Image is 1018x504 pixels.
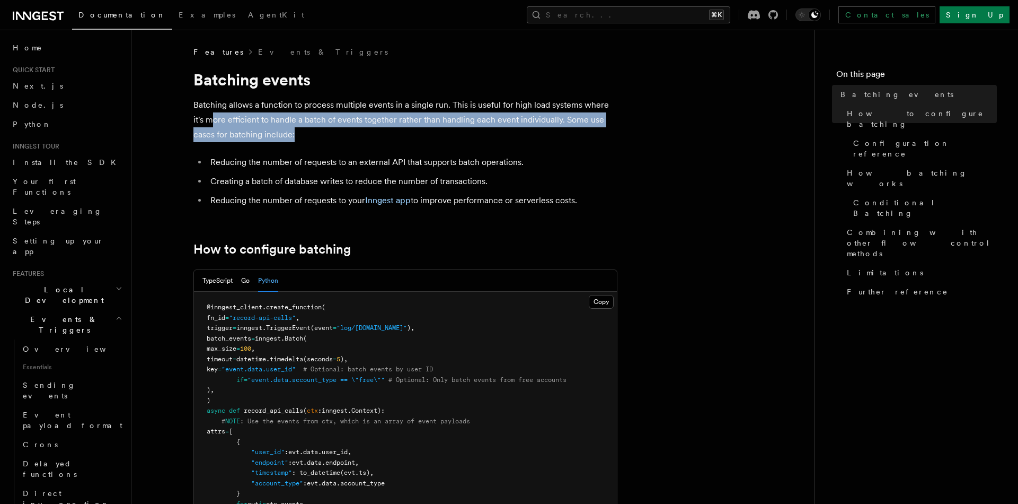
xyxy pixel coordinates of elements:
[13,42,42,53] span: Home
[207,193,617,208] li: Reducing the number of requests to your to improve performance or serverless costs.
[236,438,240,446] span: {
[303,366,433,373] span: # Optional: batch events by user ID
[8,231,125,261] a: Setting up your app
[340,480,385,487] span: account_type
[240,418,470,425] span: : Use the events from ctx, which is an array of event payloads
[843,263,997,282] a: Limitations
[19,340,125,359] a: Overview
[847,286,948,297] span: Further reference
[23,440,58,449] span: Crons
[322,480,337,487] span: data
[8,76,125,95] a: Next.js
[709,10,724,20] kbd: ⌘K
[849,134,997,163] a: Configuration reference
[207,324,233,332] span: trigger
[337,324,407,332] span: "log/[DOMAIN_NAME]"
[207,397,210,404] span: )
[322,303,325,311] span: (
[207,407,225,414] span: async
[318,407,322,414] span: :
[251,469,292,476] span: "timestamp"
[248,11,304,19] span: AgentKit
[307,459,322,466] span: data
[348,448,351,456] span: ,
[222,366,296,373] span: "event.data.user_id"
[179,11,235,19] span: Examples
[236,490,240,497] span: }
[940,6,1010,23] a: Sign Up
[225,314,229,321] span: =
[307,407,318,414] span: ctx
[8,153,125,172] a: Install the SDK
[8,95,125,115] a: Node.js
[8,142,59,151] span: Inngest tour
[365,195,411,205] a: Inngest app
[13,158,122,167] span: Install the SDK
[589,295,614,309] button: Copy
[303,480,307,487] span: :
[23,459,77,479] span: Delayed functions
[527,6,730,23] button: Search...⌘K
[340,355,348,363] span: ),
[307,480,318,487] span: evt
[207,355,233,363] span: timeout
[13,82,63,90] span: Next.js
[258,270,278,292] button: Python
[322,407,348,414] span: inngest
[251,345,255,352] span: ,
[251,448,285,456] span: "user_id"
[333,324,337,332] span: =
[72,3,172,30] a: Documentation
[8,310,125,340] button: Events & Triggers
[847,227,997,259] span: Combining with other flow control methods
[836,85,997,104] a: Batching events
[333,355,337,363] span: =
[853,197,997,219] span: Conditional Batching
[23,411,122,430] span: Event payload format
[193,70,617,89] h1: Batching events
[236,355,270,363] span: datetime.
[202,270,233,292] button: TypeScript
[8,280,125,310] button: Local Development
[258,47,388,57] a: Events & Triggers
[388,376,566,384] span: # Optional: Only batch events from free accounts
[303,459,307,466] span: .
[288,448,299,456] span: evt
[8,202,125,231] a: Leveraging Steps
[303,355,333,363] span: (seconds
[19,405,125,435] a: Event payload format
[847,267,923,278] span: Limitations
[285,448,288,456] span: :
[292,469,296,476] span: :
[337,355,340,363] span: 5
[207,155,617,170] li: Reducing the number of requests to an external API that supports batch operations.
[242,3,311,29] a: AgentKit
[13,177,76,196] span: Your first Functions
[299,448,303,456] span: .
[251,335,255,342] span: =
[348,407,351,414] span: .
[836,68,997,85] h4: On this page
[236,324,266,332] span: inngest.
[172,3,242,29] a: Examples
[322,459,325,466] span: .
[19,435,125,454] a: Crons
[843,223,997,263] a: Combining with other flow control methods
[311,324,333,332] span: (event
[325,459,355,466] span: endpoint
[13,207,102,226] span: Leveraging Steps
[19,359,125,376] span: Essentials
[318,448,322,456] span: .
[838,6,935,23] a: Contact sales
[207,345,236,352] span: max_size
[270,355,303,363] span: timedelta
[8,314,116,335] span: Events & Triggers
[288,459,292,466] span: :
[218,366,222,373] span: =
[229,314,296,321] span: "record-api-calls"
[795,8,821,21] button: Toggle dark mode
[266,303,322,311] span: create_function
[23,345,132,353] span: Overview
[222,418,225,425] span: #
[251,459,288,466] span: "endpoint"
